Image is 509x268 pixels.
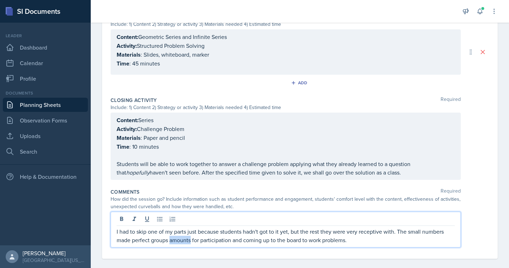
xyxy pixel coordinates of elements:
[3,98,88,112] a: Planning Sheets
[292,80,308,86] div: Add
[441,188,461,195] span: Required
[3,170,88,184] div: Help & Documentation
[111,97,157,104] label: Closing Activity
[117,227,455,244] p: I had to skip one of my parts just because students hadn't got to it yet, but the rest they were ...
[23,250,85,257] div: [PERSON_NAME]
[111,21,461,28] div: Include: 1) Content 2) Strategy or activity 3) Materials needed 4) Estimated time
[117,116,138,124] strong: Content:
[117,125,455,133] p: Challenge Problem
[126,169,150,176] em: hopefully
[117,134,141,142] strong: Materials
[3,129,88,143] a: Uploads
[23,257,85,264] div: [GEOGRAPHIC_DATA][US_STATE] in [GEOGRAPHIC_DATA]
[441,97,461,104] span: Required
[3,40,88,55] a: Dashboard
[3,90,88,96] div: Documents
[3,113,88,127] a: Observation Forms
[111,195,461,210] div: How did the session go? Include information such as student performance and engagement, students'...
[117,42,137,50] strong: Activity:
[117,125,137,133] strong: Activity:
[117,33,455,41] p: Geometric Series and Infinite Series
[117,41,455,50] p: Structured Problem Solving
[3,144,88,159] a: Search
[3,56,88,70] a: Calendar
[3,72,88,86] a: Profile
[117,33,138,41] strong: Content:
[117,50,455,59] p: : Slides, whiteboard, marker
[117,51,141,59] strong: Materials
[117,59,455,68] p: : 45 minutes
[3,33,88,39] div: Leader
[117,59,129,68] strong: Time
[111,104,461,111] div: Include: 1) Content 2) Strategy or activity 3) Materials needed 4) Estimated time
[117,160,455,177] p: Students will be able to work together to answer a challenge problem applying what they already l...
[289,78,312,88] button: Add
[117,142,455,151] p: : 10 minutes
[117,133,455,142] p: : Paper and pencil
[117,116,455,125] p: Series
[117,143,129,151] strong: Time
[111,188,140,195] label: Comments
